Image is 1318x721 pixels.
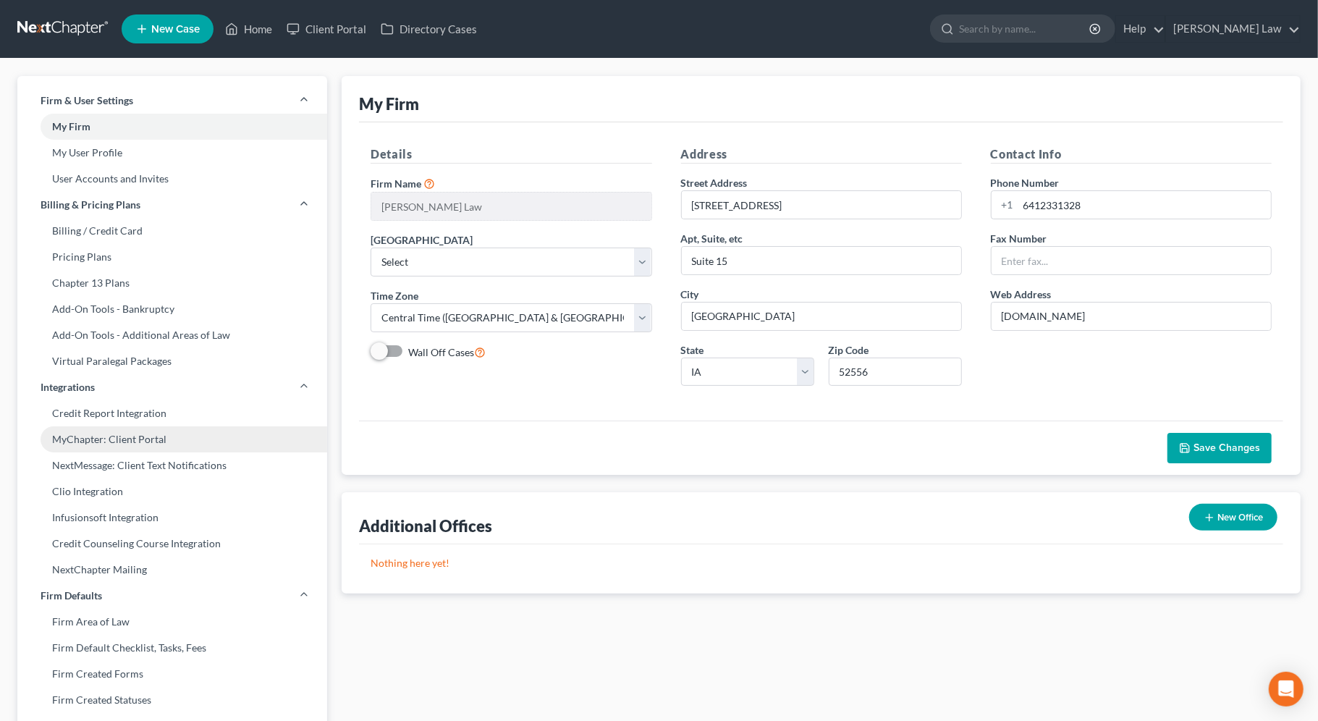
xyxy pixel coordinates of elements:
[17,557,327,583] a: NextChapter Mailing
[17,140,327,166] a: My User Profile
[41,93,133,108] span: Firm & User Settings
[681,342,704,358] label: State
[41,380,95,395] span: Integrations
[17,88,327,114] a: Firm & User Settings
[41,589,102,603] span: Firm Defaults
[17,218,327,244] a: Billing / Credit Card
[17,400,327,426] a: Credit Report Integration
[1194,442,1260,454] span: Save Changes
[1189,504,1277,531] button: New Office
[371,556,1272,570] p: Nothing here yet!
[17,478,327,505] a: Clio Integration
[371,177,421,190] span: Firm Name
[17,452,327,478] a: NextMessage: Client Text Notifications
[17,531,327,557] a: Credit Counseling Course Integration
[1167,433,1272,463] button: Save Changes
[1116,16,1165,42] a: Help
[991,287,1052,302] label: Web Address
[17,687,327,713] a: Firm Created Statuses
[17,192,327,218] a: Billing & Pricing Plans
[682,191,961,219] input: Enter address...
[682,303,961,330] input: Enter city...
[991,146,1272,164] h5: Contact Info
[682,247,961,274] input: (optional)
[359,93,419,114] div: My Firm
[17,296,327,322] a: Add-On Tools - Bankruptcy
[17,374,327,400] a: Integrations
[17,609,327,635] a: Firm Area of Law
[681,175,748,190] label: Street Address
[41,198,140,212] span: Billing & Pricing Plans
[359,515,492,536] div: Additional Offices
[17,114,327,140] a: My Firm
[218,16,279,42] a: Home
[17,270,327,296] a: Chapter 13 Plans
[992,191,1018,219] div: +1
[992,247,1271,274] input: Enter fax...
[992,303,1271,330] input: Enter web address....
[371,146,651,164] h5: Details
[991,175,1060,190] label: Phone Number
[373,16,484,42] a: Directory Cases
[371,193,651,220] input: Enter name...
[829,358,962,387] input: XXXXX
[1269,672,1304,707] div: Open Intercom Messenger
[151,24,200,35] span: New Case
[681,146,962,164] h5: Address
[17,661,327,687] a: Firm Created Forms
[17,166,327,192] a: User Accounts and Invites
[1166,16,1300,42] a: [PERSON_NAME] Law
[681,287,699,302] label: City
[959,15,1091,42] input: Search by name...
[829,342,869,358] label: Zip Code
[1018,191,1271,219] input: Enter phone...
[681,231,743,246] label: Apt, Suite, etc
[17,348,327,374] a: Virtual Paralegal Packages
[17,505,327,531] a: Infusionsoft Integration
[17,426,327,452] a: MyChapter: Client Portal
[17,583,327,609] a: Firm Defaults
[371,288,418,303] label: Time Zone
[17,635,327,661] a: Firm Default Checklist, Tasks, Fees
[279,16,373,42] a: Client Portal
[408,346,474,358] span: Wall Off Cases
[17,244,327,270] a: Pricing Plans
[371,232,473,248] label: [GEOGRAPHIC_DATA]
[991,231,1047,246] label: Fax Number
[17,322,327,348] a: Add-On Tools - Additional Areas of Law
